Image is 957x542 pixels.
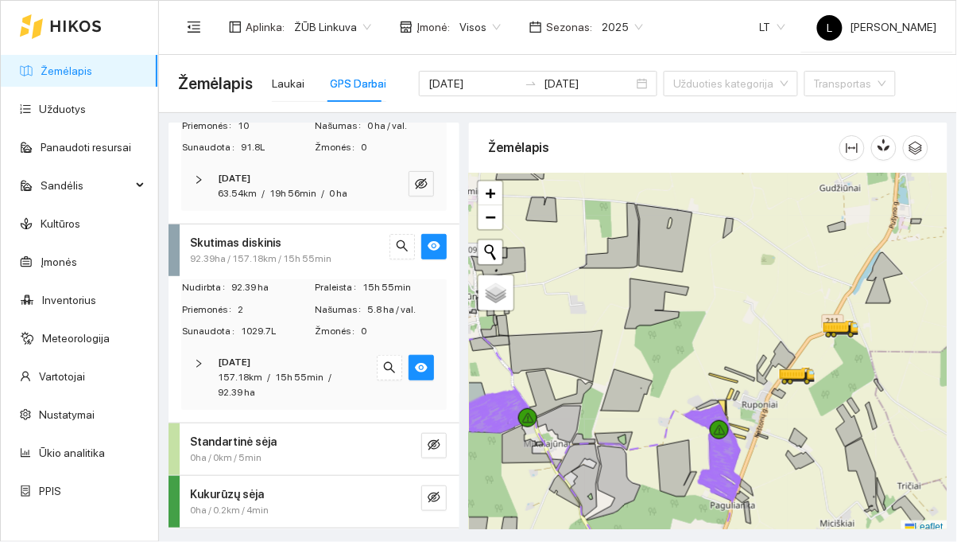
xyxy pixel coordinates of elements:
[377,355,402,380] button: search
[389,234,415,259] button: search
[478,240,502,264] button: Initiate a new search
[840,142,864,154] span: column-width
[190,450,262,466] span: 0ha / 0km / 5min
[39,446,105,459] a: Ūkio analitika
[42,294,96,306] a: Inventorius
[218,188,257,199] span: 63.54km
[39,370,85,383] a: Vartotojai
[218,357,250,368] strong: [DATE]
[39,485,61,497] a: PPIS
[178,71,253,96] span: Žemėlapis
[190,252,331,267] span: 92.39ha / 157.18km / 15h 55min
[459,15,501,39] span: Visos
[218,372,262,383] span: 157.18km
[178,11,210,43] button: menu-fold
[169,476,459,528] div: Kukurūzų sėja0ha / 0.2km / 4mineye-invisible
[478,181,502,205] a: Zoom in
[602,15,643,39] span: 2025
[194,175,203,185] span: right
[182,119,238,134] span: Priemonės
[238,302,313,318] span: 2
[760,15,785,39] span: LT
[544,75,633,92] input: Pabaigos data
[241,324,313,339] span: 1029.7L
[275,372,324,383] span: 15h 55min
[330,75,386,92] div: GPS Darbai
[817,21,937,33] span: [PERSON_NAME]
[383,361,396,376] span: search
[315,324,361,339] span: Žmonės
[529,21,542,33] span: calendar
[229,21,242,33] span: layout
[41,217,80,230] a: Kultūros
[428,439,440,454] span: eye-invisible
[190,236,281,249] strong: Skutimas diskinis
[262,188,265,199] span: /
[415,361,428,376] span: eye
[315,280,362,295] span: Praleista
[181,162,447,211] div: [DATE]63.54km/19h 56min/0 haeye-invisible
[41,255,77,268] a: Įmonės
[486,207,496,227] span: −
[272,75,304,92] div: Laukai
[315,119,367,134] span: Našumas
[269,188,316,199] span: 19h 56min
[396,240,409,255] span: search
[182,140,241,155] span: Sunaudota
[39,408,95,421] a: Nustatymai
[361,140,446,155] span: 0
[246,18,285,36] span: Aplinka :
[839,135,865,161] button: column-width
[218,387,255,398] span: 92.39 ha
[361,324,446,339] span: 0
[362,280,446,295] span: 15h 55min
[218,173,250,184] strong: [DATE]
[428,240,440,255] span: eye
[525,77,537,90] span: to
[182,280,231,295] span: Nudirbta
[231,280,313,295] span: 92.39 ha
[42,332,110,345] a: Meteorologija
[415,177,428,193] span: eye-invisible
[41,170,131,201] span: Sandėlis
[39,103,86,115] a: Užduotys
[321,188,324,199] span: /
[182,324,241,339] span: Sunaudota
[417,18,450,36] span: Įmonė :
[421,485,447,511] button: eye-invisible
[428,491,440,506] span: eye-invisible
[428,75,518,92] input: Pradžios data
[187,20,201,34] span: menu-fold
[190,488,264,501] strong: Kukurūzų sėja
[367,119,446,134] span: 0 ha / val.
[194,359,203,368] span: right
[294,15,371,39] span: ŽŪB Linkuva
[315,140,361,155] span: Žmonės
[190,435,277,448] strong: Standartinė sėja
[182,302,238,318] span: Priemonės
[329,188,347,199] span: 0 ha
[827,15,833,41] span: L
[421,234,447,259] button: eye
[409,355,434,380] button: eye
[488,125,839,170] div: Žemėlapis
[181,345,447,410] div: [DATE]157.18km/15h 55min/92.39 hasearcheye
[241,140,313,155] span: 91.8L
[409,171,434,197] button: eye-invisible
[905,521,943,532] a: Leaflet
[169,423,459,475] div: Standartinė sėja0ha / 0km / 5mineye-invisible
[400,21,413,33] span: shop
[367,302,446,318] span: 5.8 ha / val.
[546,18,592,36] span: Sezonas :
[41,64,92,77] a: Žemėlapis
[421,433,447,458] button: eye-invisible
[315,302,367,318] span: Našumas
[328,372,331,383] span: /
[525,77,537,90] span: swap-right
[238,119,313,134] span: 10
[478,275,513,310] a: Layers
[190,503,269,518] span: 0ha / 0.2km / 4min
[478,205,502,229] a: Zoom out
[267,372,270,383] span: /
[486,183,496,203] span: +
